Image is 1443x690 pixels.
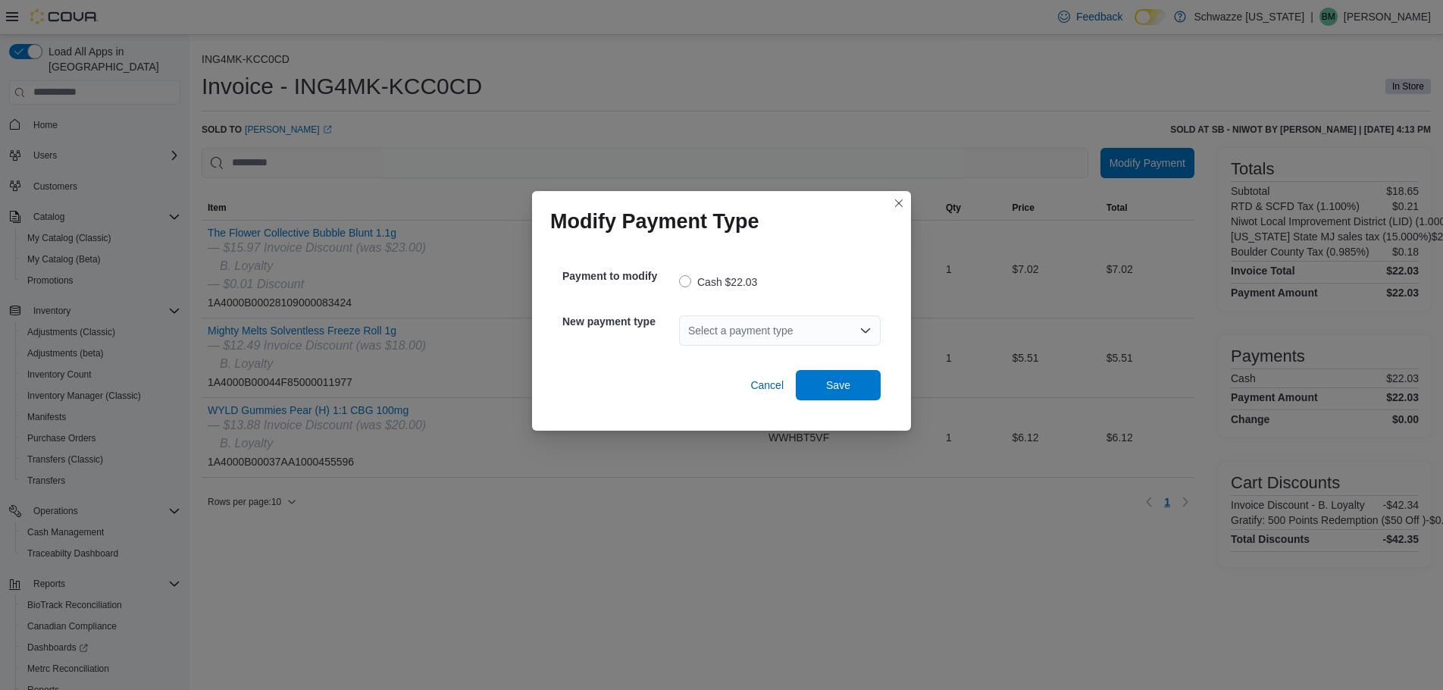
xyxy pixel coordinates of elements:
button: Save [796,370,881,400]
button: Closes this modal window [890,194,908,212]
h1: Modify Payment Type [550,209,759,234]
span: Save [826,378,850,393]
h5: New payment type [562,306,676,337]
button: Cancel [744,370,790,400]
button: Open list of options [859,325,872,337]
input: Accessible screen reader label [688,321,690,340]
h5: Payment to modify [562,261,676,291]
label: Cash $22.03 [679,273,757,291]
span: Cancel [750,378,784,393]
